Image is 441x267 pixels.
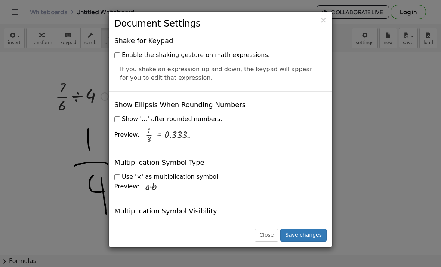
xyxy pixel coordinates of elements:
h3: Document Settings [114,17,327,30]
label: Show '…' after rounded numbers. [114,115,222,124]
button: Save changes [280,229,327,242]
h4: Show Ellipsis When Rounding Numbers [114,101,246,109]
input: Use '×' as multiplication symbol. [114,174,120,180]
button: Close [320,16,327,24]
span: × [320,16,327,25]
p: If you shake an expression up and down, the keypad will appear for you to edit that expression. [120,65,321,82]
label: Enable the shaking gesture on math expressions. [114,51,270,60]
input: Enable the shaking gesture on math expressions. [114,52,120,58]
input: Show '…' after rounded numbers. [114,116,120,122]
label: Use '×' as multiplication symbol. [114,173,220,181]
h4: Shake for Keypad [114,37,173,45]
h4: Multiplication Symbol Visibility [114,207,217,215]
label: Hide where possible [114,222,182,231]
button: Close [255,229,278,242]
h4: Multiplication Symbol Type [114,159,204,166]
span: Preview: [114,131,139,139]
span: Preview: [114,182,139,191]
